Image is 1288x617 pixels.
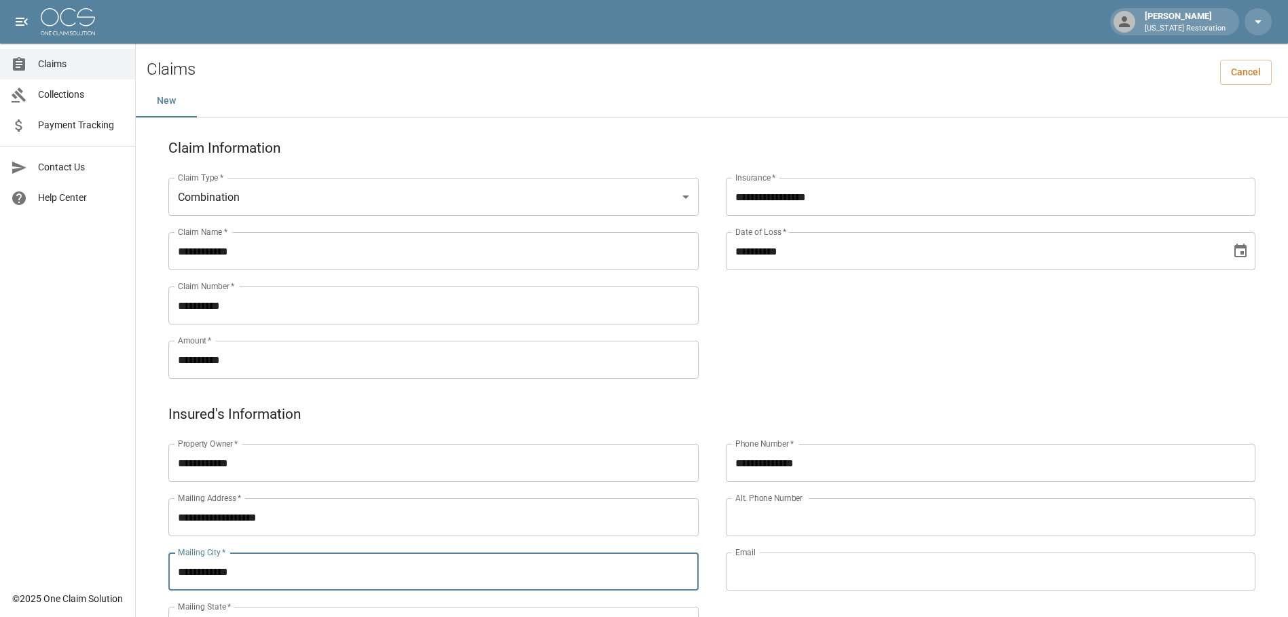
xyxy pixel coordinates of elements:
span: Help Center [38,191,124,205]
label: Alt. Phone Number [735,492,803,504]
label: Date of Loss [735,226,786,238]
label: Mailing Address [178,492,241,504]
label: Claim Type [178,172,223,183]
label: Claim Name [178,226,227,238]
p: [US_STATE] Restoration [1145,23,1226,35]
button: New [136,85,197,117]
button: Choose date, selected date is Sep 16, 2025 [1227,238,1254,265]
label: Property Owner [178,438,238,449]
div: dynamic tabs [136,85,1288,117]
span: Contact Us [38,160,124,174]
button: open drawer [8,8,35,35]
span: Payment Tracking [38,118,124,132]
label: Email [735,546,756,558]
span: Claims [38,57,124,71]
label: Amount [178,335,212,346]
div: [PERSON_NAME] [1139,10,1231,34]
a: Cancel [1220,60,1272,85]
label: Claim Number [178,280,234,292]
label: Insurance [735,172,775,183]
h2: Claims [147,60,196,79]
label: Mailing City [178,546,226,558]
label: Phone Number [735,438,794,449]
label: Mailing State [178,601,231,612]
span: Collections [38,88,124,102]
img: ocs-logo-white-transparent.png [41,8,95,35]
div: © 2025 One Claim Solution [12,592,123,605]
div: Combination [168,178,699,216]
